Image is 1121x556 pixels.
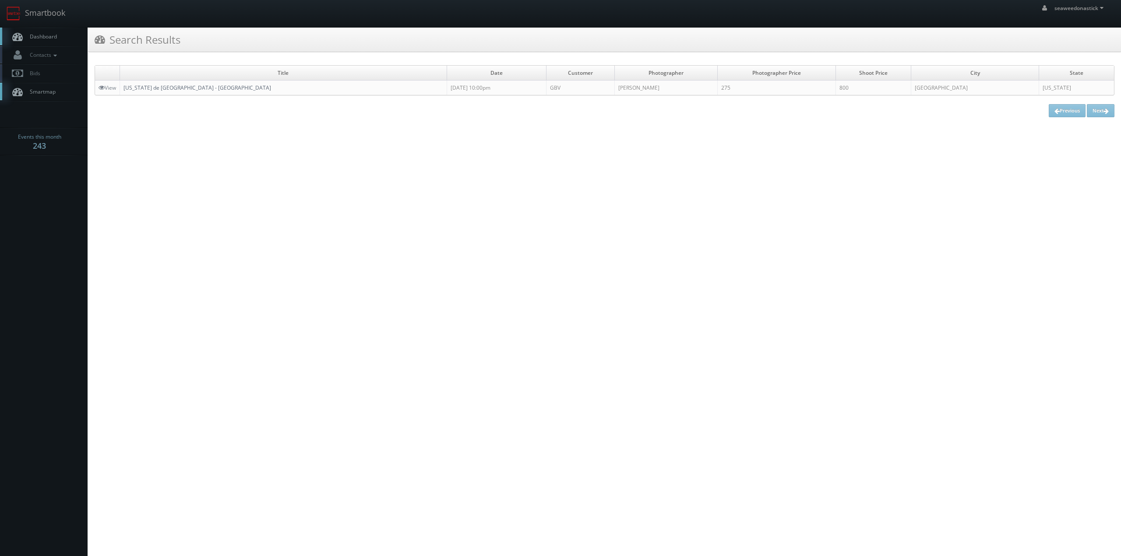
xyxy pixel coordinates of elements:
td: Title [120,66,447,80]
td: [DATE] 10:00pm [447,80,546,95]
a: [US_STATE] de [GEOGRAPHIC_DATA] - [GEOGRAPHIC_DATA] [123,84,271,91]
td: GBV [546,80,615,95]
td: 800 [835,80,911,95]
span: Smartmap [25,88,56,95]
a: View [99,84,116,91]
span: Contacts [25,51,59,59]
span: seaweedonastick [1054,4,1106,12]
td: 275 [717,80,835,95]
td: City [911,66,1039,80]
img: smartbook-logo.png [7,7,21,21]
td: State [1039,66,1114,80]
span: Events this month [18,133,61,141]
td: Photographer [615,66,717,80]
td: Photographer Price [717,66,835,80]
td: [PERSON_NAME] [615,80,717,95]
td: [GEOGRAPHIC_DATA] [911,80,1039,95]
h3: Search Results [95,32,180,47]
td: Customer [546,66,615,80]
span: Dashboard [25,33,57,40]
strong: 243 [33,140,46,151]
span: Bids [25,70,40,77]
td: Shoot Price [835,66,911,80]
td: Date [447,66,546,80]
td: [US_STATE] [1039,80,1114,95]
